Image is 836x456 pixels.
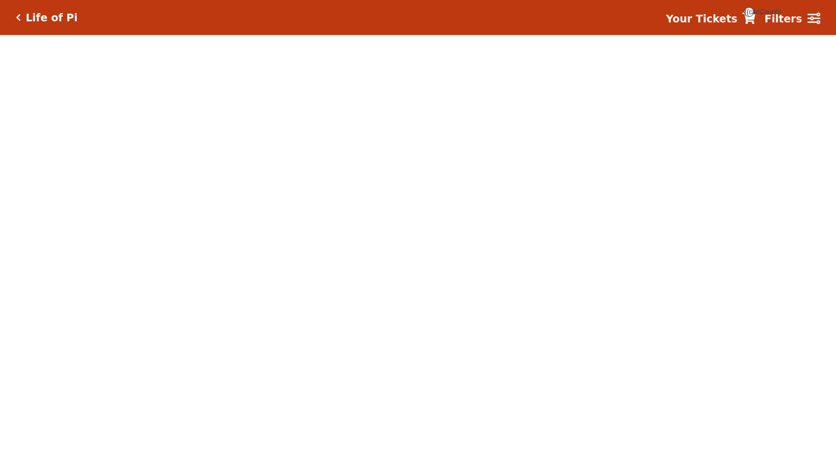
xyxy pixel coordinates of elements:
[26,11,78,24] h5: Life of Pi
[666,13,738,25] strong: Your Tickets
[16,14,21,21] a: Click here to go back to filters
[764,11,820,27] a: Filters
[666,11,756,27] a: Your Tickets {{cartCount}}
[764,13,802,25] strong: Filters
[744,7,754,17] span: {{cartCount}}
